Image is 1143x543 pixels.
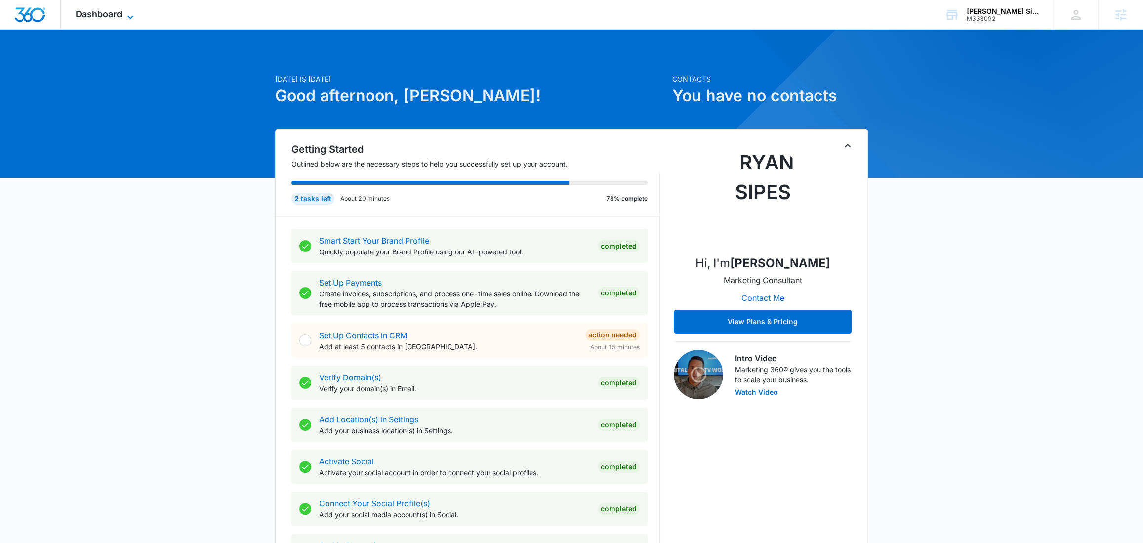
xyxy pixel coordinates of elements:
p: [DATE] is [DATE] [275,74,666,84]
a: Add Location(s) in Settings [319,415,418,424]
p: About 20 minutes [340,194,390,203]
div: account id [967,15,1039,22]
div: Completed [598,287,640,299]
p: Hi, I'm [695,254,830,272]
button: View Plans & Pricing [674,310,852,334]
h3: Intro Video [735,352,852,364]
div: Action Needed [585,329,640,341]
p: Marketing 360® gives you the tools to scale your business. [735,364,852,385]
a: Smart Start Your Brand Profile [319,236,429,246]
p: Verify your domain(s) in Email. [319,383,590,394]
div: Completed [598,503,640,515]
p: Quickly populate your Brand Profile using our AI-powered tool. [319,247,590,257]
p: 78% complete [606,194,648,203]
button: Contact Me [732,286,794,310]
a: Set Up Payments [319,278,382,288]
p: Create invoices, subscriptions, and process one-time sales online. Download the free mobile app t... [319,289,590,309]
span: About 15 minutes [590,343,640,352]
div: Completed [598,377,640,389]
div: Completed [598,461,640,473]
a: Activate Social [319,457,374,466]
div: Completed [598,240,640,252]
span: Dashboard [76,9,122,19]
button: Toggle Collapse [842,140,854,152]
a: Verify Domain(s) [319,373,381,382]
img: Ryan Sipes [713,148,812,247]
h1: You have no contacts [672,84,868,108]
h2: Getting Started [291,142,660,157]
button: Watch Video [735,389,778,396]
p: Add your social media account(s) in Social. [319,509,590,520]
p: Activate your social account in order to connect your social profiles. [319,467,590,478]
p: Contacts [672,74,868,84]
a: Connect Your Social Profile(s) [319,499,430,508]
strong: [PERSON_NAME] [730,256,830,270]
p: Add your business location(s) in Settings. [319,425,590,436]
p: Marketing Consultant [724,274,802,286]
h1: Good afternoon, [PERSON_NAME]! [275,84,666,108]
p: Add at least 5 contacts in [GEOGRAPHIC_DATA]. [319,341,577,352]
p: Outlined below are the necessary steps to help you successfully set up your account. [291,159,660,169]
div: 2 tasks left [291,193,334,205]
div: Completed [598,419,640,431]
div: account name [967,7,1039,15]
a: Set Up Contacts in CRM [319,331,407,340]
img: Intro Video [674,350,723,399]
